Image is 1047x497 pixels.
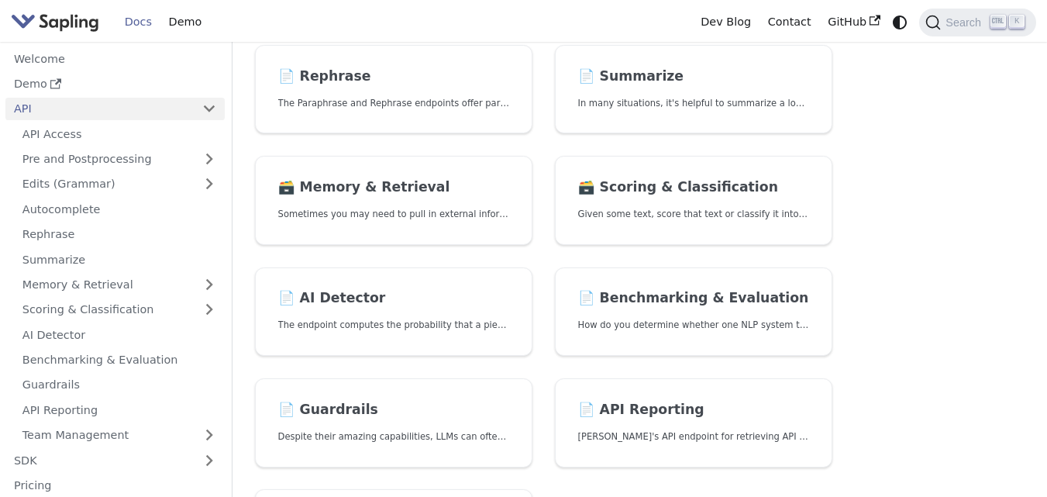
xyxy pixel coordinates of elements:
a: Demo [160,10,210,34]
h2: Memory & Retrieval [278,179,510,196]
h2: AI Detector [278,290,510,307]
a: Contact [759,10,820,34]
h2: API Reporting [578,402,810,419]
a: Pre and Postprocessing [14,148,225,171]
p: How do you determine whether one NLP system that suggests edits [578,318,810,333]
a: Dev Blog [692,10,759,34]
a: API Access [14,123,225,145]
a: 📄️ API Reporting[PERSON_NAME]'s API endpoint for retrieving API usage analytics. [555,378,832,468]
h2: Rephrase [278,68,510,85]
a: Autocomplete [14,198,225,220]
a: AI Detector [14,323,225,346]
a: Pricing [5,475,225,497]
button: Switch between dark and light mode (currently system mode) [889,11,911,33]
a: Team Management [14,424,225,447]
a: API [5,98,194,120]
h2: Summarize [578,68,810,85]
a: Edits (Grammar) [14,173,225,195]
p: The Paraphrase and Rephrase endpoints offer paraphrasing for particular styles. [278,96,510,111]
p: In many situations, it's helpful to summarize a longer document into a shorter, more easily diges... [578,96,810,111]
a: 🗃️ Memory & RetrievalSometimes you may need to pull in external information that doesn't fit in t... [255,156,532,245]
a: 🗃️ Scoring & ClassificationGiven some text, score that text or classify it into one of a set of p... [555,156,832,245]
a: Scoring & Classification [14,299,225,321]
a: 📄️ Benchmarking & EvaluationHow do you determine whether one NLP system that suggests edits [555,267,832,357]
button: Expand sidebar category 'SDK' [194,449,225,471]
img: Sapling.ai [11,11,99,33]
button: Search (Ctrl+K) [919,9,1035,36]
a: Docs [116,10,160,34]
a: Guardrails [14,374,225,396]
button: Collapse sidebar category 'API' [194,98,225,120]
p: Sapling's API endpoint for retrieving API usage analytics. [578,430,810,444]
a: Sapling.ai [11,11,105,33]
p: Given some text, score that text or classify it into one of a set of pre-specified categories. [578,207,810,222]
h2: Benchmarking & Evaluation [578,290,810,307]
span: Search [941,16,990,29]
kbd: K [1009,15,1025,29]
a: Benchmarking & Evaluation [14,349,225,371]
a: 📄️ AI DetectorThe endpoint computes the probability that a piece of text is AI-generated, [255,267,532,357]
a: Demo [5,73,225,95]
p: Despite their amazing capabilities, LLMs can often behave in undesired [278,430,510,444]
a: Summarize [14,248,225,271]
p: The endpoint computes the probability that a piece of text is AI-generated, [278,318,510,333]
a: SDK [5,449,194,471]
a: 📄️ GuardrailsDespite their amazing capabilities, LLMs can often behave in undesired [255,378,532,468]
a: GitHub [819,10,888,34]
h2: Guardrails [278,402,510,419]
h2: Scoring & Classification [578,179,810,196]
a: Welcome [5,47,225,70]
a: Memory & Retrieval [14,274,225,296]
a: 📄️ SummarizeIn many situations, it's helpful to summarize a longer document into a shorter, more ... [555,45,832,134]
a: 📄️ RephraseThe Paraphrase and Rephrase endpoints offer paraphrasing for particular styles. [255,45,532,134]
a: API Reporting [14,399,225,421]
a: Rephrase [14,223,225,246]
p: Sometimes you may need to pull in external information that doesn't fit in the context size of an... [278,207,510,222]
